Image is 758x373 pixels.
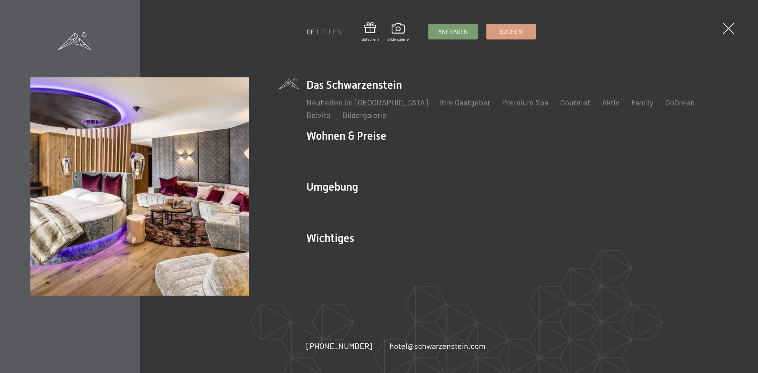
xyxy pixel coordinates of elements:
[429,24,477,39] a: Anfragen
[631,97,653,107] a: Family
[560,97,590,107] a: Gourmet
[440,97,490,107] a: Ihre Gastgeber
[390,340,486,351] a: hotel@schwarzenstein.com
[306,340,372,351] a: [PHONE_NUMBER]
[387,23,409,42] a: Bildergalerie
[665,97,695,107] a: GoGreen
[500,28,522,36] span: Buchen
[502,97,548,107] a: Premium Spa
[438,28,468,36] span: Anfragen
[487,24,535,39] a: Buchen
[342,110,387,120] a: Bildergalerie
[306,110,330,120] a: Belvita
[362,36,379,42] span: Gutschein
[602,97,619,107] a: Aktiv
[306,97,428,107] a: Neuheiten im [GEOGRAPHIC_DATA]
[321,27,327,36] a: IT
[333,27,342,36] a: EN
[306,27,315,36] a: DE
[306,341,372,351] span: [PHONE_NUMBER]
[387,36,409,42] span: Bildergalerie
[362,22,379,42] a: Gutschein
